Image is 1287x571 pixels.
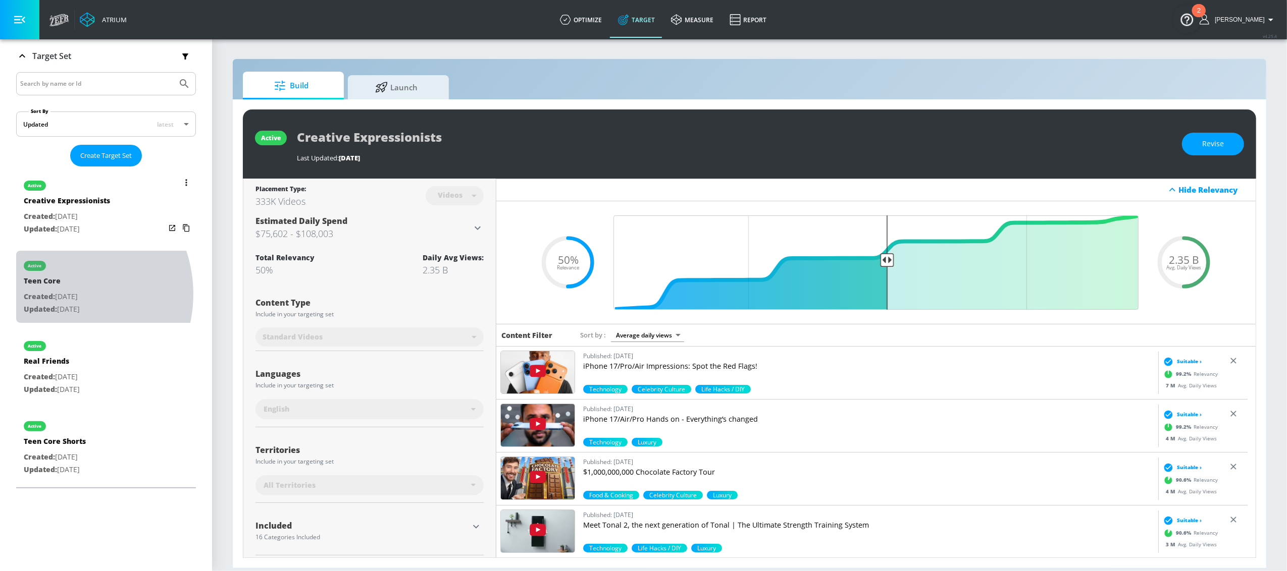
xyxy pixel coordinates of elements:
[707,491,738,499] span: Luxury
[1161,540,1217,548] div: Avg. Daily Views
[1176,370,1194,378] span: 99.2 %
[1177,411,1202,418] span: Suitable ›
[1161,487,1217,495] div: Avg. Daily Views
[24,465,57,474] span: Updated:
[255,399,484,419] div: English
[255,382,484,388] div: Include in your targeting set
[24,224,57,234] span: Updated:
[255,253,315,262] div: Total Relevancy
[255,475,484,495] div: All Territories
[583,491,639,499] span: Food & Cooking
[632,385,691,393] div: 70.3%
[23,120,48,129] div: Updated
[1263,33,1277,39] span: v 4.25.4
[583,438,628,446] div: 99.2%
[1177,358,1202,365] span: Suitable ›
[1176,529,1194,537] span: 90.6 %
[722,2,775,38] a: Report
[583,544,628,552] div: 90.6%
[583,404,1154,414] p: Published: [DATE]
[16,331,196,403] div: activeReal FriendsCreated:[DATE]Updated:[DATE]
[255,195,306,207] div: 333K Videos
[24,371,80,383] p: [DATE]
[255,264,315,276] div: 50%
[583,385,628,393] span: Technology
[1178,185,1250,195] div: Hide Relevancy
[297,153,1172,162] div: Last Updated:
[423,253,484,262] div: Daily Avg Views:
[80,150,132,161] span: Create Target Set
[24,384,57,394] span: Updated:
[1176,476,1194,484] span: 90.6 %
[80,12,127,27] a: Atrium
[24,292,55,301] span: Created:
[1161,356,1202,366] div: Suitable ›
[24,304,57,314] span: Updated:
[24,356,80,371] div: Real Friends
[583,544,628,552] span: Technology
[583,491,639,499] div: 90.6%
[358,75,435,99] span: Launch
[16,39,196,73] div: Target Set
[255,522,469,530] div: Included
[1166,434,1178,441] span: 4 M
[255,299,484,307] div: Content Type
[24,372,55,381] span: Created:
[1161,525,1218,540] div: Relevancy
[611,328,684,342] div: Average daily views
[583,467,1154,477] p: $1,000,000,000 Chocolate Factory Tour
[643,491,703,499] div: 90.6%
[1166,381,1178,388] span: 7 M
[255,370,484,378] div: Languages
[16,170,196,243] div: activeCreative ExpressionistsCreated:[DATE]Updated:[DATE]
[32,50,71,62] p: Target Set
[28,263,42,268] div: active
[583,438,628,446] span: Technology
[24,452,55,462] span: Created:
[24,211,55,221] span: Created:
[24,303,80,316] p: [DATE]
[253,74,330,98] span: Build
[501,457,575,499] img: nF0rqeymxmQ
[1202,138,1224,150] span: Revise
[28,183,42,188] div: active
[24,436,86,451] div: Teen Core Shorts
[1169,255,1199,265] span: 2.35 B
[1166,540,1178,547] span: 3 M
[255,446,484,454] div: Territories
[1211,16,1265,23] span: login as: lindsay.benharris@zefr.com
[264,404,289,414] span: English
[583,404,1154,438] a: Published: [DATE]iPhone 17/Air/Pro Hands on - Everything’s changed
[433,191,468,199] div: Videos
[255,215,347,226] span: Estimated Daily Spend
[663,2,722,38] a: measure
[557,265,579,270] span: Relevance
[583,509,1154,520] p: Published: [DATE]
[1161,366,1218,381] div: Relevancy
[263,332,323,342] span: Standard Videos
[1177,517,1202,524] span: Suitable ›
[691,544,722,552] div: 50.0%
[179,221,193,235] button: Copy Targeting Set Link
[691,544,722,552] span: Luxury
[423,264,484,276] div: 2.35 B
[583,351,1154,361] p: Published: [DATE]
[1182,133,1244,155] button: Revise
[29,108,50,115] label: Sort By
[501,351,575,393] img: idEAABFzpfg
[24,464,86,476] p: [DATE]
[632,544,687,552] span: Life Hacks / DIY
[24,196,110,210] div: Creative Expressionists
[255,226,472,241] h3: $75,602 - $108,003
[24,291,80,303] p: [DATE]
[695,385,751,393] div: 50.0%
[632,438,662,446] div: 70.3%
[1161,409,1202,419] div: Suitable ›
[28,424,42,429] div: active
[24,383,80,396] p: [DATE]
[24,210,110,223] p: [DATE]
[1167,265,1202,270] span: Avg. Daily Views
[1161,462,1202,472] div: Suitable ›
[1161,472,1218,487] div: Relevancy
